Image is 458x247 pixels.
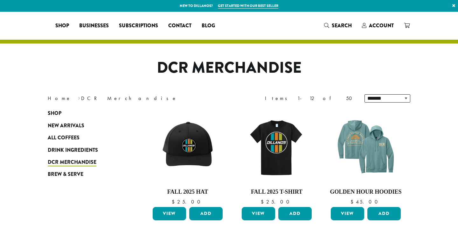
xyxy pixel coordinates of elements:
[48,107,124,119] a: Shop
[151,110,224,184] img: DCR-Retro-Three-Strip-Circle-Patch-Trucker-Hat-Fall-WEB-scaled.jpg
[55,22,69,30] span: Shop
[218,3,278,9] a: Get started with our best seller
[202,22,215,30] span: Blog
[350,198,381,205] bdi: 45.00
[240,189,313,196] h4: Fall 2025 T-Shirt
[331,207,364,220] a: View
[367,207,401,220] button: Add
[329,110,402,204] a: Golden Hour Hoodies $45.00
[369,22,394,29] span: Account
[240,110,313,184] img: DCR-Retro-Three-Strip-Circle-Tee-Fall-WEB-scaled.jpg
[329,189,402,196] h4: Golden Hour Hoodies
[48,95,71,102] a: Home
[48,156,124,168] a: DCR Merchandise
[242,207,275,220] a: View
[48,144,124,156] a: Drink Ingredients
[48,95,219,102] nav: Breadcrumb
[261,198,292,205] bdi: 25.00
[48,120,124,132] a: New Arrivals
[151,189,224,196] h4: Fall 2025 Hat
[151,110,224,204] a: Fall 2025 Hat $25.00
[48,170,83,178] span: Brew & Serve
[278,207,312,220] button: Add
[48,146,98,154] span: Drink Ingredients
[48,132,124,144] a: All Coffees
[48,122,84,130] span: New Arrivals
[48,110,61,117] span: Shop
[240,110,313,204] a: Fall 2025 T-Shirt $25.00
[172,198,177,205] span: $
[79,22,109,30] span: Businesses
[43,59,415,77] h1: DCR Merchandise
[350,198,356,205] span: $
[265,95,355,102] div: Items 1-12 of 50
[168,22,191,30] span: Contact
[261,198,266,205] span: $
[48,158,96,166] span: DCR Merchandise
[78,92,80,102] span: ›
[329,110,402,184] img: DCR-SS-Golden-Hour-Hoodie-Eucalyptus-Blue-1200x1200-Web-e1744312709309.png
[48,168,124,180] a: Brew & Serve
[50,21,74,31] a: Shop
[48,134,80,142] span: All Coffees
[172,198,203,205] bdi: 25.00
[319,20,357,31] a: Search
[189,207,223,220] button: Add
[332,22,352,29] span: Search
[119,22,158,30] span: Subscriptions
[153,207,186,220] a: View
